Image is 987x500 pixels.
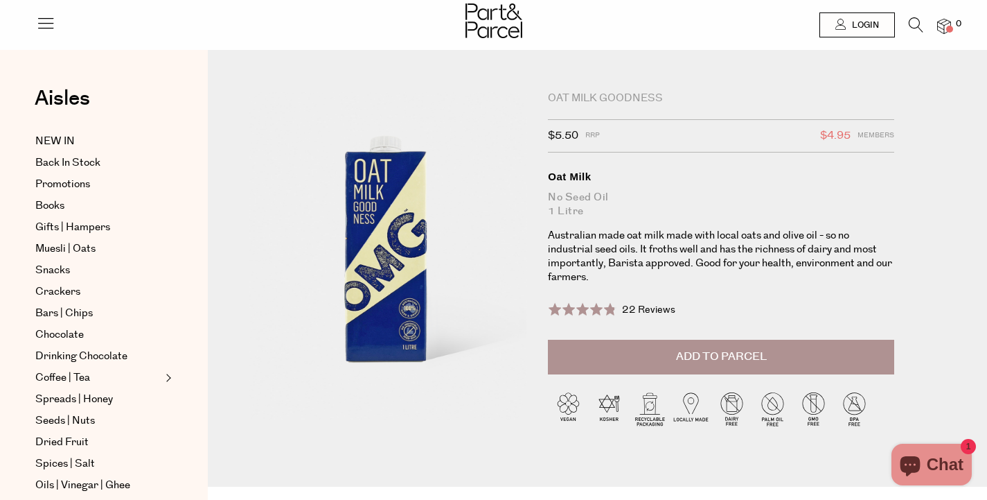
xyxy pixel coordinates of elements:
[35,391,161,408] a: Spreads | Honey
[35,477,130,494] span: Oils | Vinegar | Ghee
[35,133,161,150] a: NEW IN
[35,413,95,429] span: Seeds | Nuts
[548,229,894,284] p: Australian made oat milk made with local oats and olive oil - so no industrial seed oils. It frot...
[834,388,875,429] img: P_P-ICONS-Live_Bec_V11_BPA_Free.svg
[752,388,793,429] img: P_P-ICONS-Live_Bec_V11_Palm_Oil_Free.svg
[952,18,965,31] span: 0
[35,348,127,365] span: Drinking Chocolate
[548,340,894,374] button: Add to Parcel
[630,388,670,429] img: P_P-ICONS-Live_Bec_V11_Recyclable_Packaging.svg
[249,92,527,420] img: Oat Milk
[937,19,951,33] a: 0
[35,477,161,494] a: Oils | Vinegar | Ghee
[585,127,600,145] span: RRP
[857,127,894,145] span: Members
[676,349,767,365] span: Add to Parcel
[35,434,161,451] a: Dried Fruit
[35,327,161,343] a: Chocolate
[35,327,84,343] span: Chocolate
[35,198,64,214] span: Books
[848,19,879,31] span: Login
[35,155,161,171] a: Back In Stock
[622,303,675,317] span: 22 Reviews
[548,127,578,145] span: $5.50
[819,12,895,37] a: Login
[35,133,75,150] span: NEW IN
[35,348,161,365] a: Drinking Chocolate
[35,219,161,236] a: Gifts | Hampers
[35,370,90,386] span: Coffee | Tea
[35,456,95,472] span: Spices | Salt
[465,3,522,38] img: Part&Parcel
[820,127,851,145] span: $4.95
[35,176,161,193] a: Promotions
[793,388,834,429] img: P_P-ICONS-Live_Bec_V11_GMO_Free.svg
[35,262,161,279] a: Snacks
[35,305,161,322] a: Bars | Chips
[35,284,161,300] a: Crackers
[35,391,113,408] span: Spreads | Honey
[35,83,90,114] span: Aisles
[35,241,161,257] a: Muesli | Oats
[35,370,161,386] a: Coffee | Tea
[887,444,976,489] inbox-online-store-chat: Shopify online store chat
[548,388,589,429] img: P_P-ICONS-Live_Bec_V11_Vegan.svg
[589,388,630,429] img: P_P-ICONS-Live_Bec_V11_Kosher.svg
[35,219,110,236] span: Gifts | Hampers
[162,370,172,386] button: Expand/Collapse Coffee | Tea
[35,262,70,279] span: Snacks
[548,92,894,105] div: Oat Milk Goodness
[35,456,161,472] a: Spices | Salt
[35,176,90,193] span: Promotions
[35,88,90,123] a: Aisles
[35,305,93,322] span: Bars | Chips
[711,388,752,429] img: P_P-ICONS-Live_Bec_V11_Dairy_Free.svg
[35,413,161,429] a: Seeds | Nuts
[548,191,894,218] div: No Seed Oil 1 Litre
[35,155,100,171] span: Back In Stock
[35,434,89,451] span: Dried Fruit
[670,388,711,429] img: P_P-ICONS-Live_Bec_V11_Locally_Made_2.svg
[548,170,894,184] div: Oat Milk
[35,198,161,214] a: Books
[35,284,80,300] span: Crackers
[35,241,96,257] span: Muesli | Oats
